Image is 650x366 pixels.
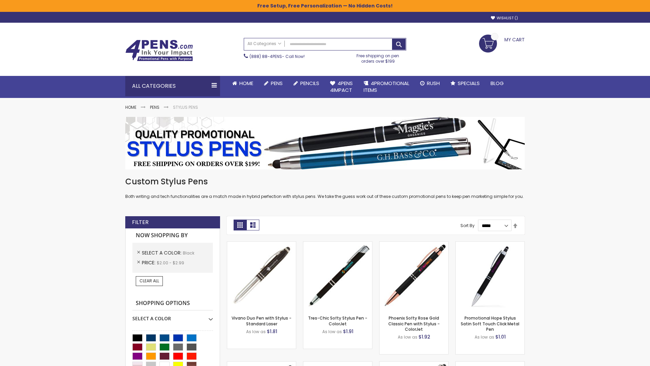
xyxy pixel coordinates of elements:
a: Home [227,76,259,91]
span: Select A Color [142,249,183,256]
a: Vivano Duo Pen with Stylus - Standard Laser-Black [227,241,296,247]
a: 4Pens4impact [325,76,358,98]
span: All Categories [247,41,281,46]
span: As low as [398,334,417,340]
a: Tres-Chic Softy Stylus Pen - ColorJet [308,315,367,326]
div: Free shipping on pen orders over $199 [350,50,407,64]
a: Promotional Hope Stylus Satin Soft Touch Click Metal Pen [461,315,519,332]
strong: Stylus Pens [173,104,198,110]
a: Blog [485,76,509,91]
a: All Categories [244,38,285,49]
a: Vivano Duo Pen with Stylus - Standard Laser [232,315,291,326]
a: Pencils [288,76,325,91]
strong: Now Shopping by [132,228,213,243]
a: Specials [445,76,485,91]
img: Tres-Chic Softy Stylus Pen - ColorJet-Black [303,242,372,310]
label: Sort By [460,223,475,228]
a: (888) 88-4PENS [250,54,282,59]
a: Pens [259,76,288,91]
a: Pens [150,104,159,110]
span: 4Pens 4impact [330,80,353,94]
a: Tres-Chic Softy Stylus Pen - ColorJet-Black [303,241,372,247]
a: Wishlist [491,16,518,21]
h1: Custom Stylus Pens [125,176,525,187]
span: Black [183,250,194,256]
img: Phoenix Softy Rose Gold Classic Pen with Stylus - ColorJet-Black [380,242,448,310]
a: Home [125,104,136,110]
img: Promotional Hope Stylus Satin Soft Touch Click Metal Pen-Black [456,242,524,310]
img: 4Pens Custom Pens and Promotional Products [125,40,193,61]
div: Both writing and tech functionalities are a match made in hybrid perfection with stylus pens. We ... [125,176,525,200]
span: Rush [427,80,440,87]
a: Phoenix Softy Rose Gold Classic Pen with Stylus - ColorJet [388,315,440,332]
a: Clear All [136,276,163,286]
span: Home [239,80,253,87]
a: 4PROMOTIONALITEMS [358,76,415,98]
span: Price [142,259,157,266]
strong: Grid [234,220,246,230]
span: As low as [322,329,342,334]
span: 4PROMOTIONAL ITEMS [364,80,409,94]
span: As low as [246,329,266,334]
img: Vivano Duo Pen with Stylus - Standard Laser-Black [227,242,296,310]
img: Stylus Pens [125,117,525,169]
span: $1.91 [343,328,353,335]
span: - Call Now! [250,54,305,59]
a: Promotional Hope Stylus Satin Soft Touch Click Metal Pen-Black [456,241,524,247]
a: Rush [415,76,445,91]
strong: Filter [132,219,149,226]
span: $1.01 [495,333,506,340]
span: Blog [491,80,504,87]
strong: Shopping Options [132,296,213,311]
a: Phoenix Softy Rose Gold Classic Pen with Stylus - ColorJet-Black [380,241,448,247]
span: $2.00 - $2.99 [157,260,184,266]
div: Select A Color [132,310,213,322]
span: Pencils [300,80,319,87]
div: All Categories [125,76,220,96]
span: Clear All [139,278,159,284]
span: As low as [475,334,494,340]
span: Specials [458,80,480,87]
span: $1.81 [267,328,277,335]
span: Pens [271,80,283,87]
span: $1.92 [418,333,430,340]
